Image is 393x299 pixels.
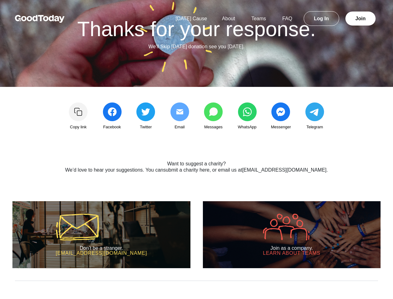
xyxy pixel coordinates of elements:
a: Email [164,102,195,131]
span: Telegram [306,124,323,131]
img: share_telegram-202ce42bf2dc56a75ae6f480dc55a76afea62cc0f429ad49403062cf127563fc.svg [305,102,324,121]
span: Copy link [70,124,87,131]
a: Twitter [130,102,161,131]
span: Twitter [140,124,152,131]
span: WhatsApp [238,124,256,131]
a: About [214,16,242,21]
a: FAQ [275,16,300,21]
a: Join as a company. Learn about Teams [203,201,381,268]
img: icon-mail-5a43aaca37e600df00e56f9b8d918e47a1bfc3b774321cbcea002c40666e291d.svg [56,214,99,240]
img: Copy link [69,102,88,121]
img: GoodToday [15,15,65,23]
span: Email [175,124,185,131]
a: Facebook [96,102,128,131]
span: Messages [204,124,222,131]
img: share_twitter-4edeb73ec953106eaf988c2bc856af36d9939993d6d052e2104170eae85ec90a.svg [136,102,155,121]
p: We’d love to hear your suggestions. You can , or email us at . [42,166,351,174]
img: share_messenger-c45e1c7bcbce93979a22818f7576546ad346c06511f898ed389b6e9c643ac9fb.svg [271,102,290,121]
a: Don’t be a stranger. [EMAIL_ADDRESS][DOMAIN_NAME] [12,201,190,268]
a: Copy link [63,102,94,131]
h2: Join as a company. [263,245,320,251]
h3: [EMAIL_ADDRESS][DOMAIN_NAME] [56,251,147,256]
img: share_messages-3b1fb8c04668ff7766dd816aae91723b8c2b0b6fc9585005e55ff97ac9a0ace1.svg [204,102,223,121]
span: Facebook [103,124,121,131]
a: [EMAIL_ADDRESS][DOMAIN_NAME] [242,167,326,173]
span: Messenger [271,124,291,131]
a: [DATE] Cause [168,16,214,21]
a: submit a charity here [163,167,210,173]
a: Messenger [265,102,297,131]
img: share_whatsapp-5443f3cdddf22c2a0b826378880ed971e5ae1b823a31c339f5b218d16a196cbc.svg [238,102,257,121]
h3: Learn about Teams [263,251,320,256]
a: Telegram [299,102,330,131]
a: Join [345,12,376,26]
h2: Don’t be a stranger. [56,245,147,251]
a: Log In [304,11,339,26]
img: share_email2-0c4679e4b4386d6a5b86d8c72d62db284505652625843b8f2b6952039b23a09d.svg [170,102,189,121]
img: share_facebook-c991d833322401cbb4f237049bfc194d63ef308eb3503c7c3024a8cbde471ffb.svg [103,102,122,121]
a: Messages [198,102,229,131]
h2: Want to suggest a charity? [42,161,351,167]
img: icon-company-9005efa6fbb31de5087adda016c9bae152a033d430c041dc1efcb478492f602d.svg [263,214,310,240]
a: Teams [244,16,274,21]
a: WhatsApp [232,102,263,131]
h1: Thanks for your response. [20,19,373,39]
